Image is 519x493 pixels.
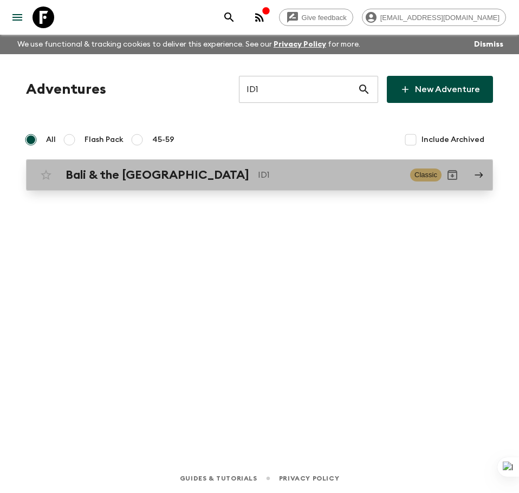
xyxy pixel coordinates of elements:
p: ID1 [258,168,401,181]
a: Bali & the [GEOGRAPHIC_DATA]ID1ClassicArchive [26,159,493,191]
button: search adventures [218,7,240,28]
a: Privacy Policy [279,472,339,484]
h1: Adventures [26,79,106,100]
button: Archive [442,164,463,186]
button: Dismiss [471,37,506,52]
span: Include Archived [421,134,484,145]
a: Privacy Policy [274,41,326,48]
span: All [46,134,56,145]
span: [EMAIL_ADDRESS][DOMAIN_NAME] [374,14,505,22]
input: e.g. AR1, Argentina [239,74,358,105]
div: [EMAIL_ADDRESS][DOMAIN_NAME] [362,9,506,26]
span: 45-59 [152,134,174,145]
span: Classic [410,168,442,181]
span: Give feedback [296,14,353,22]
a: New Adventure [387,76,493,103]
button: menu [7,7,28,28]
h2: Bali & the [GEOGRAPHIC_DATA] [66,168,249,182]
p: We use functional & tracking cookies to deliver this experience. See our for more. [13,35,365,54]
a: Give feedback [279,9,353,26]
a: Guides & Tutorials [180,472,257,484]
span: Flash Pack [85,134,124,145]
